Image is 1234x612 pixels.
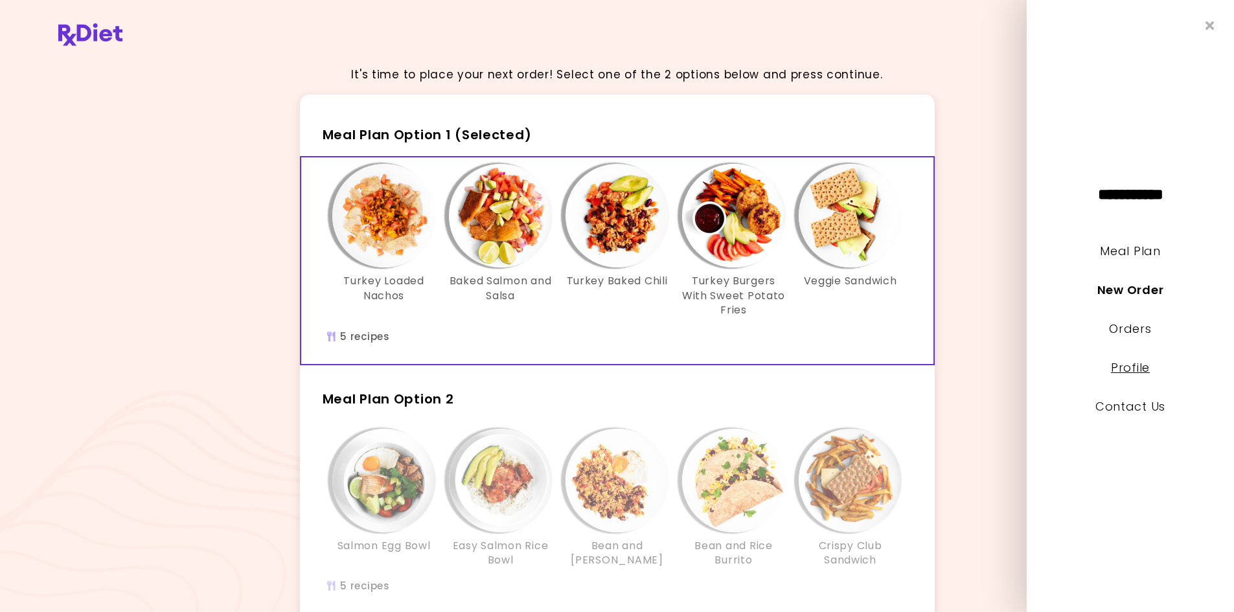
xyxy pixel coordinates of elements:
[676,164,792,317] div: Info - Turkey Burgers With Sweet Potato Fries - Meal Plan Option 1 (Selected)
[337,539,431,553] h3: Salmon Egg Bowl
[559,429,676,568] div: Info - Bean and Tomato Quinoa - Meal Plan Option 2
[323,126,532,144] span: Meal Plan Option 1 (Selected)
[792,429,909,568] div: Info - Crispy Club Sandwich - Meal Plan Option 2
[566,539,669,568] h3: Bean and [PERSON_NAME]
[682,539,786,568] h3: Bean and Rice Burrito
[1109,321,1151,337] a: Orders
[449,274,553,303] h3: Baked Salmon and Salsa
[682,274,786,317] h3: Turkey Burgers With Sweet Potato Fries
[804,274,897,288] h3: Veggie Sandwich
[792,164,909,317] div: Info - Veggie Sandwich - Meal Plan Option 1 (Selected)
[351,66,882,84] p: It's time to place your next order! Select one of the 2 options below and press continue.
[323,390,454,408] span: Meal Plan Option 2
[442,164,559,317] div: Info - Baked Salmon and Salsa - Meal Plan Option 1 (Selected)
[1111,359,1150,376] a: Profile
[326,164,442,317] div: Info - Turkey Loaded Nachos - Meal Plan Option 1 (Selected)
[449,539,553,568] h3: Easy Salmon Rice Bowl
[1100,243,1160,259] a: Meal Plan
[58,23,122,46] img: RxDiet
[1095,398,1165,414] a: Contact Us
[332,274,436,303] h3: Turkey Loaded Nachos
[1205,19,1215,32] i: Close
[442,429,559,568] div: Info - Easy Salmon Rice Bowl - Meal Plan Option 2
[1097,282,1163,298] a: New Order
[326,429,442,568] div: Info - Salmon Egg Bowl - Meal Plan Option 2
[676,429,792,568] div: Info - Bean and Rice Burrito - Meal Plan Option 2
[567,274,668,288] h3: Turkey Baked Chili
[559,164,676,317] div: Info - Turkey Baked Chili - Meal Plan Option 1 (Selected)
[799,539,902,568] h3: Crispy Club Sandwich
